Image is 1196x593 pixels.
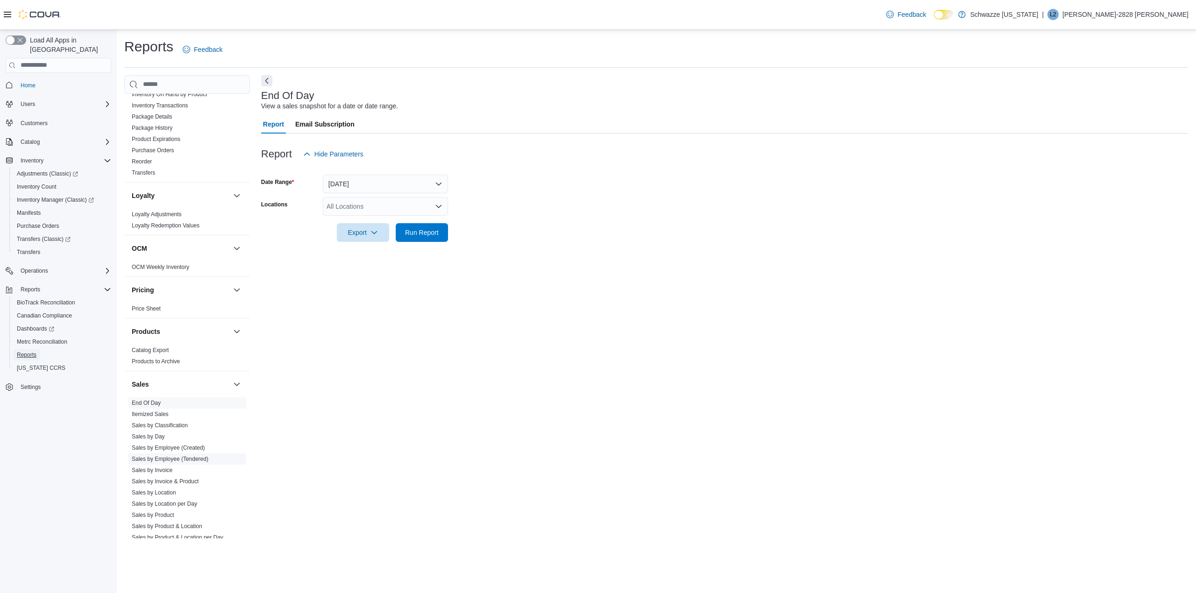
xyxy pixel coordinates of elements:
[124,209,250,235] div: Loyalty
[231,190,242,201] button: Loyalty
[21,138,40,146] span: Catalog
[132,285,229,295] button: Pricing
[132,263,189,271] span: OCM Weekly Inventory
[337,223,389,242] button: Export
[13,233,111,245] span: Transfers (Classic)
[17,196,94,204] span: Inventory Manager (Classic)
[132,489,176,496] span: Sales by Location
[132,478,199,485] a: Sales by Invoice & Product
[263,115,284,134] span: Report
[13,323,58,334] a: Dashboards
[17,117,111,129] span: Customers
[132,534,223,541] a: Sales by Product & Location per Day
[132,124,172,132] span: Package History
[124,44,250,182] div: Inventory
[21,267,48,275] span: Operations
[132,358,180,365] a: Products to Archive
[132,305,161,312] span: Price Sheet
[132,191,229,200] button: Loyalty
[1050,9,1056,20] span: L2
[9,233,115,246] a: Transfers (Classic)
[299,145,367,163] button: Hide Parameters
[132,158,152,165] span: Reorder
[2,116,115,130] button: Customers
[132,327,229,336] button: Products
[9,193,115,206] a: Inventory Manager (Classic)
[132,113,172,120] span: Package Details
[13,233,74,245] a: Transfers (Classic)
[2,283,115,296] button: Reports
[13,362,69,374] a: [US_STATE] CCRS
[132,380,229,389] button: Sales
[17,284,111,295] span: Reports
[13,336,71,347] a: Metrc Reconciliation
[17,265,111,276] span: Operations
[883,5,930,24] a: Feedback
[13,194,98,205] a: Inventory Manager (Classic)
[9,206,115,219] button: Manifests
[132,422,188,429] a: Sales by Classification
[9,167,115,180] a: Adjustments (Classic)
[261,178,294,186] label: Date Range
[21,157,43,164] span: Inventory
[132,511,174,519] span: Sales by Product
[17,99,111,110] span: Users
[124,37,173,56] h1: Reports
[261,90,314,101] h3: End Of Day
[132,285,154,295] h3: Pricing
[132,455,208,463] span: Sales by Employee (Tendered)
[9,296,115,309] button: BioTrack Reconciliation
[21,120,48,127] span: Customers
[21,100,35,108] span: Users
[405,228,439,237] span: Run Report
[1042,9,1044,20] p: |
[295,115,355,134] span: Email Subscription
[2,78,115,92] button: Home
[179,40,226,59] a: Feedback
[13,168,82,179] a: Adjustments (Classic)
[132,433,165,440] a: Sales by Day
[2,154,115,167] button: Inventory
[17,364,65,372] span: [US_STATE] CCRS
[17,222,59,230] span: Purchase Orders
[132,211,182,218] a: Loyalty Adjustments
[9,335,115,348] button: Metrc Reconciliation
[2,135,115,148] button: Catalog
[132,410,169,418] span: Itemized Sales
[231,326,242,337] button: Products
[231,243,242,254] button: OCM
[231,379,242,390] button: Sales
[342,223,384,242] span: Export
[17,325,54,332] span: Dashboards
[132,501,197,507] a: Sales by Location per Day
[132,433,165,440] span: Sales by Day
[9,246,115,259] button: Transfers
[934,10,954,20] input: Dark Mode
[132,102,188,109] a: Inventory Transactions
[970,9,1039,20] p: Schwazze [US_STATE]
[261,201,288,208] label: Locations
[13,310,111,321] span: Canadian Compliance
[261,101,398,111] div: View a sales snapshot for a date or date range.
[21,383,41,391] span: Settings
[132,534,223,541] span: Sales by Product & Location per Day
[17,170,78,177] span: Adjustments (Classic)
[13,194,111,205] span: Inventory Manager (Classic)
[132,444,205,452] span: Sales by Employee (Created)
[17,299,75,306] span: BioTrack Reconciliation
[17,381,44,393] a: Settings
[132,222,199,229] a: Loyalty Redemption Values
[9,348,115,361] button: Reports
[261,148,292,160] h3: Report
[13,349,40,360] a: Reports
[1047,9,1059,20] div: Lizzette-2828 Marquez
[13,297,111,308] span: BioTrack Reconciliation
[2,98,115,111] button: Users
[132,91,207,98] span: Inventory On Hand by Product
[132,147,174,154] span: Purchase Orders
[13,168,111,179] span: Adjustments (Classic)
